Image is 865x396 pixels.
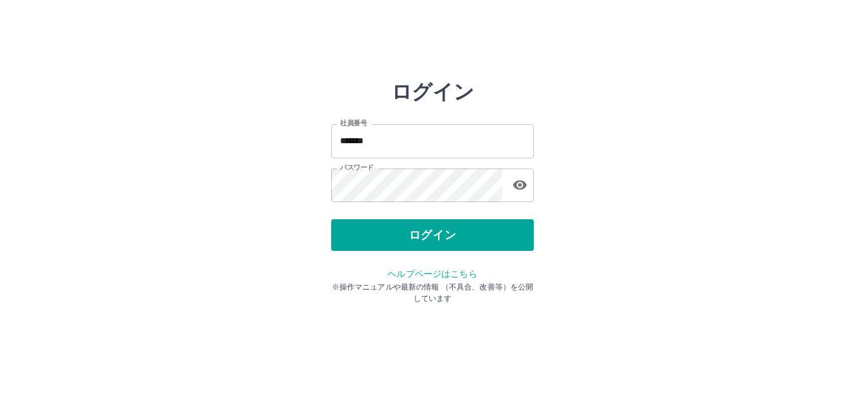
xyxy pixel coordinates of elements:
label: パスワード [340,163,374,172]
p: ※操作マニュアルや最新の情報 （不具合、改善等）を公開しています [331,281,534,304]
a: ヘルプページはこちら [388,269,477,279]
h2: ログイン [391,80,474,104]
button: ログイン [331,219,534,251]
label: 社員番号 [340,118,367,128]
